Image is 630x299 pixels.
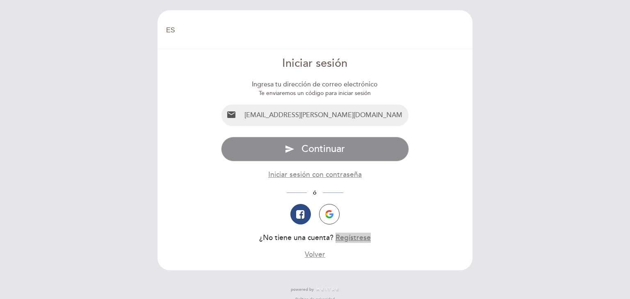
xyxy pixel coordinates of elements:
div: Iniciar sesión [221,56,409,72]
img: MEITRE [316,288,339,292]
i: send [285,144,294,154]
img: icon-google.png [325,210,333,218]
button: Volver [305,249,325,260]
button: send Continuar [221,137,409,161]
i: email [226,110,236,120]
div: Te enviaremos un código para iniciar sesión [221,89,409,97]
span: ó [307,189,323,196]
span: powered by [291,287,314,292]
span: ¿No tiene una cuenta? [259,233,333,242]
div: Ingresa tu dirección de correo electrónico [221,80,409,89]
span: Continuar [301,143,345,155]
button: Regístrese [336,233,371,243]
input: Email [241,104,409,126]
a: powered by [291,287,339,292]
button: Iniciar sesión con contraseña [268,170,362,180]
